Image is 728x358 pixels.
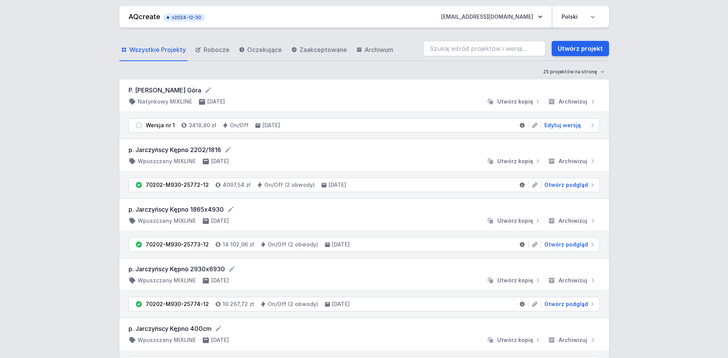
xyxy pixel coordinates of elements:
form: p. Jarczyńscy Kępno 2202/1816 [129,145,600,154]
a: Otwórz podgląd [541,241,596,248]
span: Utwórz kopię [497,336,533,344]
button: Edytuj nazwę projektu [227,206,235,213]
button: Edytuj nazwę projektu [224,146,232,154]
span: Otwórz podgląd [544,181,588,189]
h4: [DATE] [211,217,229,225]
h4: 19 267,72 zł [223,300,254,308]
a: Edytuj wersję [541,121,596,129]
select: Wybierz język [557,10,600,24]
a: Utwórz projekt [552,41,609,56]
button: Edytuj nazwę projektu [228,265,236,273]
img: draft.svg [135,121,143,129]
form: P. [PERSON_NAME] Góra [129,86,600,95]
span: Oczekujące [247,45,282,54]
span: Archiwizuj [559,277,587,284]
h4: Wpuszczany MIXLINE [138,217,196,225]
h4: [DATE] [207,98,225,105]
button: Edytuj nazwę projektu [204,86,212,94]
h4: [DATE] [262,121,280,129]
h4: On/Off [230,121,249,129]
form: p. Jarczyńscy Kępno 1865x4930 [129,205,600,214]
a: Oczekujące [237,39,283,61]
span: Otwórz podgląd [544,300,588,308]
form: p. Jarczyńscy Kępno 400cm [129,324,600,333]
span: Utwórz kopię [497,98,533,105]
h4: [DATE] [329,181,346,189]
span: Utwórz kopię [497,217,533,225]
h4: Wpuszczany MIXLINE [138,277,196,284]
h4: Natynkowy MIXLINE [138,98,192,105]
h4: [DATE] [211,277,229,284]
div: 70202-M930-25774-12 [146,300,209,308]
button: Archiwizuj [545,217,600,225]
span: Archiwizuj [559,98,587,105]
h4: [DATE] [332,300,350,308]
span: Utwórz kopię [497,277,533,284]
h4: On/Off (2 obwody) [264,181,315,189]
div: 70202-M930-25773-12 [146,241,209,248]
input: Szukaj wśród projektów i wersji... [423,41,546,56]
button: Edytuj nazwę projektu [215,325,222,332]
div: Wersja nr 1 [146,121,175,129]
button: Utwórz kopię [484,217,545,225]
button: Archiwizuj [545,98,600,105]
h4: 3418,80 zł [189,121,216,129]
span: Otwórz podgląd [544,241,588,248]
button: Utwórz kopię [484,277,545,284]
button: Archiwizuj [545,157,600,165]
button: Archiwizuj [545,336,600,344]
button: v2024-12-30 [163,12,205,21]
h4: 14 102,96 zł [223,241,254,248]
span: Archiwizuj [559,217,587,225]
span: Edytuj wersję [544,121,581,129]
a: Robocze [194,39,231,61]
button: [EMAIL_ADDRESS][DOMAIN_NAME] [435,10,549,24]
span: Zaakceptowane [300,45,347,54]
a: AQcreate [129,13,160,21]
button: Utwórz kopię [484,98,545,105]
span: Wszystkie Projekty [129,45,186,54]
button: Archiwizuj [545,277,600,284]
h4: Wpuszczany MIXLINE [138,336,196,344]
button: Utwórz kopię [484,336,545,344]
span: Archiwizuj [559,157,587,165]
a: Otwórz podgląd [541,181,596,189]
div: 70202-M930-25772-12 [146,181,209,189]
a: Archiwum [355,39,395,61]
span: v2024-12-30 [167,15,201,21]
span: Robocze [204,45,230,54]
h4: 4097,54 zł [223,181,251,189]
span: Archiwum [365,45,393,54]
h4: [DATE] [332,241,350,248]
a: Otwórz podgląd [541,300,596,308]
span: Utwórz kopię [497,157,533,165]
h4: [DATE] [211,336,229,344]
h4: On/Off (2 obwody) [268,300,318,308]
h4: [DATE] [211,157,229,165]
button: Utwórz kopię [484,157,545,165]
form: p. Jarczyńscy Kępno 2930x6930 [129,264,600,274]
h4: Wpuszczany MIXLINE [138,157,196,165]
h4: On/Off (2 obwody) [268,241,318,248]
span: Archiwizuj [559,336,587,344]
a: Zaakceptowane [290,39,349,61]
a: Wszystkie Projekty [119,39,187,61]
